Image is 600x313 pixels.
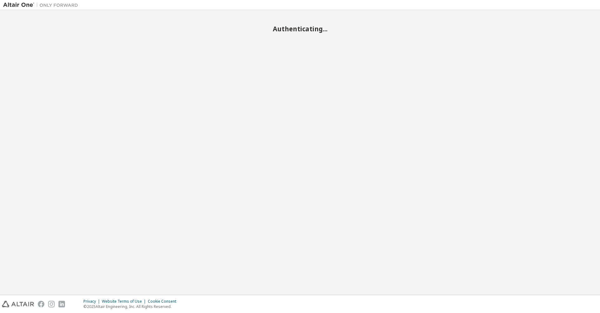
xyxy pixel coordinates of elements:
div: Privacy [83,299,102,304]
img: linkedin.svg [58,301,65,307]
div: Cookie Consent [148,299,180,304]
img: facebook.svg [38,301,44,307]
img: instagram.svg [48,301,55,307]
img: Altair One [3,2,81,8]
div: Website Terms of Use [102,299,148,304]
img: altair_logo.svg [2,301,34,307]
p: © 2025 Altair Engineering, Inc. All Rights Reserved. [83,304,180,309]
h2: Authenticating... [3,25,597,33]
